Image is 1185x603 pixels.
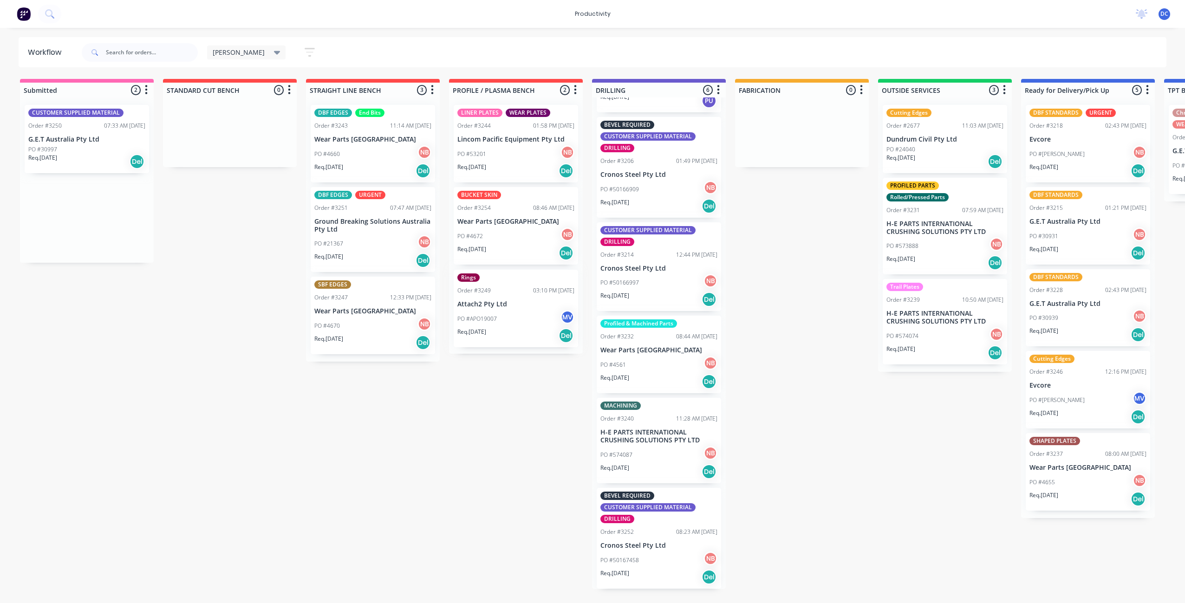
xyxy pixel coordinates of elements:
[570,7,615,21] div: productivity
[1160,10,1168,18] span: DC
[28,47,66,58] div: Workflow
[106,43,198,62] input: Search for orders...
[213,47,265,57] span: [PERSON_NAME]
[17,7,31,21] img: Factory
